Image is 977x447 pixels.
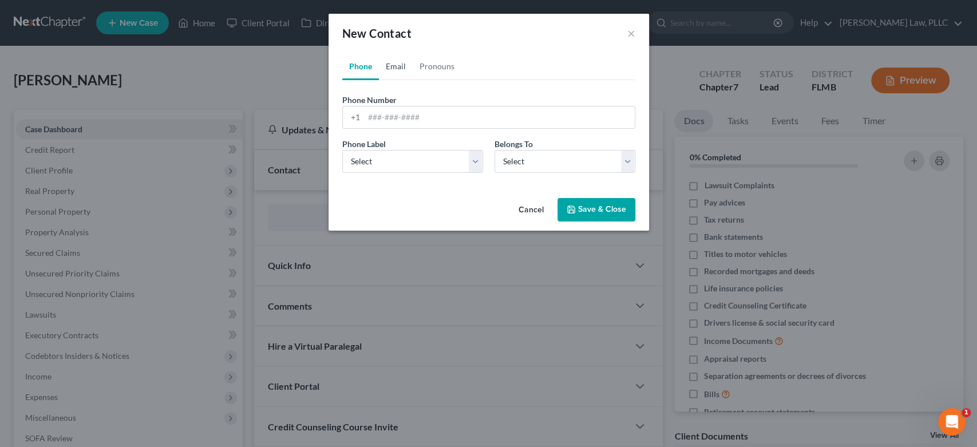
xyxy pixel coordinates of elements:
div: +1 [343,106,364,128]
iframe: Intercom live chat [938,408,966,436]
button: Cancel [509,199,553,222]
a: Phone [342,53,379,80]
span: New Contact [342,26,412,40]
span: Phone Label [342,139,386,149]
span: Phone Number [342,95,397,105]
button: Save & Close [557,198,635,222]
span: 1 [962,408,971,417]
a: Pronouns [413,53,461,80]
a: Email [379,53,413,80]
button: × [627,26,635,40]
input: ###-###-#### [364,106,635,128]
span: Belongs To [495,139,533,149]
